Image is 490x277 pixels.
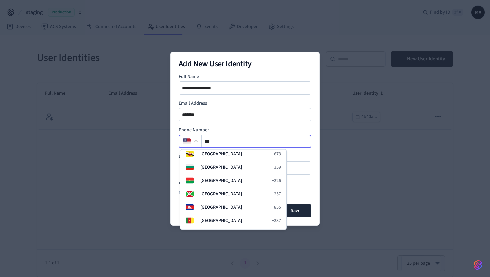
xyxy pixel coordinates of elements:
h4: Add Acs Users for the following systems: [179,180,311,187]
button: [GEOGRAPHIC_DATA]+226 [180,174,286,187]
span: + 855 [272,204,281,211]
label: Phone Number [179,127,311,133]
img: SeamLogoGradient.69752ec5.svg [474,260,482,270]
button: Save [279,204,311,217]
span: [GEOGRAPHIC_DATA] [200,217,268,224]
button: [GEOGRAPHIC_DATA]+673 [180,147,286,161]
label: Full Name [179,73,311,80]
h2: Add New User Identity [179,60,311,68]
span: + 257 [272,191,281,197]
button: [GEOGRAPHIC_DATA]+237 [180,214,286,227]
span: [GEOGRAPHIC_DATA] [200,191,268,197]
button: [GEOGRAPHIC_DATA]+257 [180,187,286,201]
span: [GEOGRAPHIC_DATA] [200,204,268,211]
label: Email Address [179,100,311,107]
span: + 237 [272,217,281,224]
button: [GEOGRAPHIC_DATA]+855 [180,201,286,214]
span: [GEOGRAPHIC_DATA] [200,177,268,184]
span: [GEOGRAPHIC_DATA] [200,151,268,157]
span: + 226 [272,177,281,184]
label: User Identity Key [179,153,311,160]
span: + 673 [272,151,281,157]
button: [GEOGRAPHIC_DATA]+359 [180,161,286,174]
div: No ACS systems found [179,187,311,199]
span: + 359 [272,164,281,171]
span: [GEOGRAPHIC_DATA] [200,164,268,171]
